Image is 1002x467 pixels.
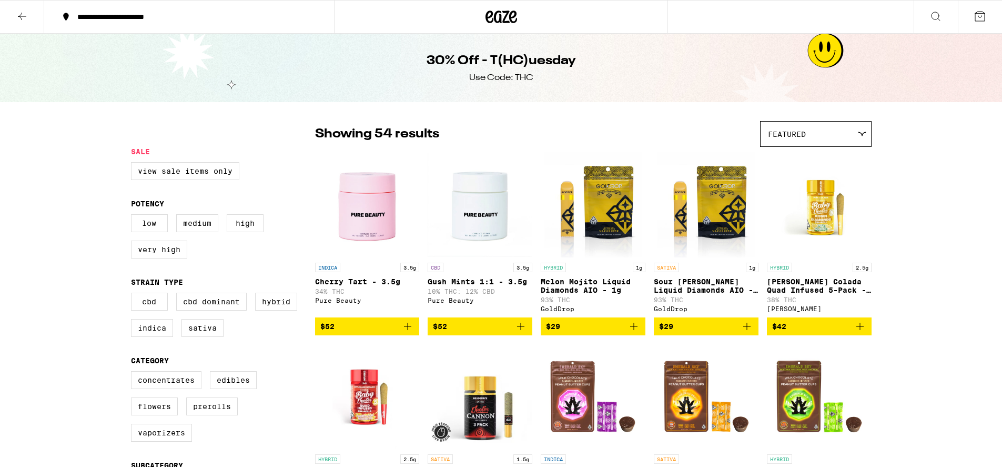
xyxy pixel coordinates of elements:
[428,344,532,449] img: Jeeter - Baby Cannon: Headspace Infused 3-Pack - 1.5g
[181,319,224,337] label: Sativa
[131,200,164,208] legend: Potency
[315,263,340,272] p: INDICA
[541,454,566,464] p: INDICA
[428,152,532,317] a: Open page for Gush Mints 1:1 - 3.5g from Pure Beauty
[767,263,792,272] p: HYBRID
[654,277,758,294] p: Sour [PERSON_NAME] Liquid Diamonds AIO - 1g
[131,398,178,415] label: Flowers
[315,277,420,286] p: Cherry Tart - 3.5g
[746,263,758,272] p: 1g
[131,241,187,259] label: Very High
[659,322,673,331] span: $29
[131,214,168,232] label: Low
[176,214,218,232] label: Medium
[131,371,201,389] label: Concentrates
[767,305,872,312] div: [PERSON_NAME]
[315,152,420,257] img: Pure Beauty - Cherry Tart - 3.5g
[541,277,645,294] p: Melon Mojito Liquid Diamonds AIO - 1g
[513,263,532,272] p: 3.5g
[544,152,642,257] img: GoldDrop - Melon Mojito Liquid Diamonds AIO - 1g
[541,317,645,335] button: Add to bag
[315,317,420,335] button: Add to bag
[315,152,420,317] a: Open page for Cherry Tart - 3.5g from Pure Beauty
[654,344,758,449] img: Emerald Sky - Sativa Peanut Butter Cups 10-Pack
[633,263,645,272] p: 1g
[469,72,533,84] div: Use Code: THC
[767,152,872,257] img: Jeeter - Pina Colada Quad Infused 5-Pack - 2.5g
[546,322,560,331] span: $29
[428,277,532,286] p: Gush Mints 1:1 - 3.5g
[654,305,758,312] div: GoldDrop
[853,263,872,272] p: 2.5g
[768,130,806,138] span: Featured
[772,322,786,331] span: $42
[654,317,758,335] button: Add to bag
[315,344,420,449] img: Jeeter - Apples and Bananas Quad Infused 5-Pack - 2.5g
[767,454,792,464] p: HYBRID
[131,319,173,337] label: Indica
[400,454,419,464] p: 2.5g
[541,152,645,317] a: Open page for Melon Mojito Liquid Diamonds AIO - 1g from GoldDrop
[513,454,532,464] p: 1.5g
[428,263,443,272] p: CBD
[654,263,679,272] p: SATIVA
[428,454,453,464] p: SATIVA
[255,293,297,311] label: Hybrid
[657,152,755,257] img: GoldDrop - Sour Tangie Liquid Diamonds AIO - 1g
[400,263,419,272] p: 3.5g
[315,288,420,295] p: 34% THC
[767,152,872,317] a: Open page for Pina Colada Quad Infused 5-Pack - 2.5g from Jeeter
[767,344,872,449] img: Emerald Sky - Hybrid Peanut Butter Cups 10-Pack
[428,317,532,335] button: Add to bag
[654,454,679,464] p: SATIVA
[541,296,645,303] p: 93% THC
[433,322,447,331] span: $52
[428,297,532,304] div: Pure Beauty
[428,152,532,257] img: Pure Beauty - Gush Mints 1:1 - 3.5g
[131,162,239,180] label: View Sale Items Only
[227,214,264,232] label: High
[131,293,168,311] label: CBD
[176,293,247,311] label: CBD Dominant
[131,424,192,442] label: Vaporizers
[320,322,335,331] span: $52
[315,125,439,143] p: Showing 54 results
[428,288,532,295] p: 10% THC: 12% CBD
[541,263,566,272] p: HYBRID
[654,152,758,317] a: Open page for Sour Tangie Liquid Diamonds AIO - 1g from GoldDrop
[767,296,872,303] p: 38% THC
[186,398,238,415] label: Prerolls
[315,454,340,464] p: HYBRID
[767,277,872,294] p: [PERSON_NAME] Colada Quad Infused 5-Pack - 2.5g
[131,278,183,286] legend: Strain Type
[210,371,257,389] label: Edibles
[654,296,758,303] p: 93% THC
[541,344,645,449] img: Emerald Sky - Indica Peanut Butter Cups 10-Pack
[427,52,576,70] h1: 30% Off - T(HC)uesday
[767,317,872,335] button: Add to bag
[315,297,420,304] div: Pure Beauty
[541,305,645,312] div: GoldDrop
[131,356,169,365] legend: Category
[131,147,150,156] legend: Sale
